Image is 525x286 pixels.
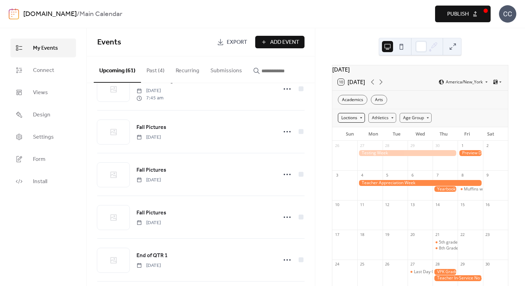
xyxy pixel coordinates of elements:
[136,123,166,132] a: Fall Pictures
[460,262,465,267] div: 29
[338,127,361,141] div: Sun
[410,262,415,267] div: 27
[371,95,387,105] div: Arts
[10,61,76,80] a: Connect
[408,269,433,275] div: Last Day Of School: 1/2 Day 12:15pm
[338,95,367,105] div: Academics
[9,8,19,19] img: logo
[80,8,122,21] b: Main Calendar
[485,232,490,237] div: 23
[23,8,77,21] a: [DOMAIN_NAME]
[77,8,80,21] b: /
[439,239,492,245] div: 5th grade celebration lunch
[136,166,166,175] a: Fall Pictures
[435,202,440,207] div: 14
[10,128,76,146] a: Settings
[170,56,205,82] button: Recurring
[435,6,491,22] button: Publish
[499,5,516,23] div: CC
[433,269,458,275] div: VPK Graduation
[227,38,247,47] span: Export
[359,232,365,237] div: 18
[447,10,469,18] span: Publish
[361,127,385,141] div: Mon
[334,143,340,148] div: 26
[136,87,164,95] span: [DATE]
[456,127,479,141] div: Fri
[357,150,458,156] div: Testing Week
[479,127,502,141] div: Sat
[385,202,390,207] div: 12
[357,180,483,186] div: Teacher Appreciation Week
[410,143,415,148] div: 29
[433,245,458,251] div: 8th Grade Graduation 2pm-3pm, last day for 8th grade
[33,178,47,186] span: Install
[334,172,340,178] div: 3
[435,232,440,237] div: 21
[433,186,458,192] div: Yearbook Distribution
[33,44,58,52] span: My Events
[359,202,365,207] div: 11
[435,262,440,267] div: 28
[33,133,54,141] span: Settings
[385,232,390,237] div: 19
[446,80,483,84] span: America/New_York
[359,143,365,148] div: 27
[334,202,340,207] div: 10
[408,127,432,141] div: Wed
[33,111,50,119] span: Design
[10,172,76,191] a: Install
[359,262,365,267] div: 25
[136,209,166,218] a: Fall Pictures
[10,105,76,124] a: Design
[485,143,490,148] div: 2
[435,143,440,148] div: 30
[410,202,415,207] div: 13
[33,66,54,75] span: Connect
[136,177,161,184] span: [DATE]
[359,172,365,178] div: 4
[136,134,161,141] span: [DATE]
[136,262,161,269] span: [DATE]
[414,269,485,275] div: Last Day Of School: 1/2 Day 12:15pm
[136,252,168,260] span: End of QTR 1
[435,172,440,178] div: 7
[432,127,456,141] div: Thu
[141,56,170,82] button: Past (4)
[10,39,76,57] a: My Events
[385,262,390,267] div: 26
[10,150,76,169] a: Form
[270,38,299,47] span: Add Event
[485,262,490,267] div: 30
[136,209,166,217] span: Fall Pictures
[255,36,305,48] button: Add Event
[460,172,465,178] div: 8
[335,77,367,87] button: 10[DATE]
[10,83,76,102] a: Views
[458,186,483,192] div: Muffins with Mom
[136,166,166,174] span: Fall Pictures
[460,143,465,148] div: 1
[334,232,340,237] div: 17
[385,143,390,148] div: 28
[433,239,458,245] div: 5th grade celebration lunch
[205,56,248,82] button: Submissions
[33,89,48,97] span: Views
[410,172,415,178] div: 6
[410,232,415,237] div: 20
[33,155,45,164] span: Form
[385,172,390,178] div: 5
[464,186,499,192] div: Muffins with Mom
[460,202,465,207] div: 15
[94,56,141,83] button: Upcoming (61)
[485,172,490,178] div: 9
[385,127,409,141] div: Tue
[136,219,161,227] span: [DATE]
[136,95,164,102] span: 7:45 am
[97,35,121,50] span: Events
[460,232,465,237] div: 22
[334,262,340,267] div: 24
[332,65,508,74] div: [DATE]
